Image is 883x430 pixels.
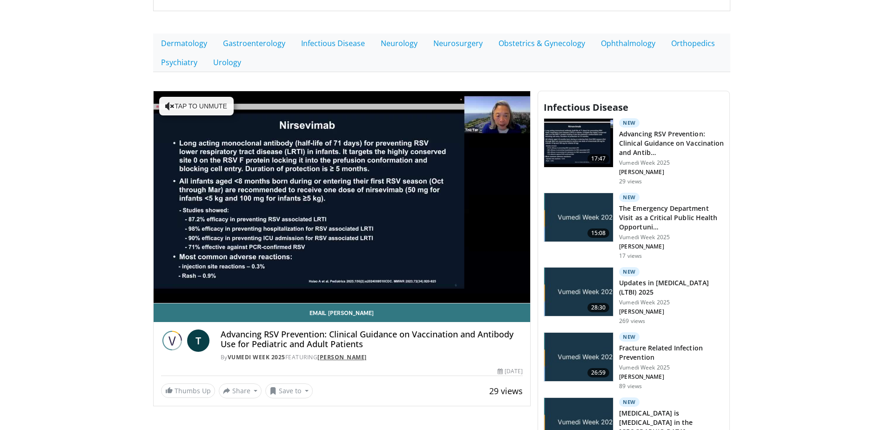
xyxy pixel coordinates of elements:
[619,364,724,371] p: Vumedi Week 2025
[491,34,593,53] a: Obstetrics & Gynecology
[373,34,425,53] a: Neurology
[544,193,724,260] a: 15:08 New The Emergency Department Visit as a Critical Public Health Opportuni… Vumedi Week 2025 ...
[489,385,523,396] span: 29 views
[619,332,640,342] p: New
[161,329,183,352] img: Vumedi Week 2025
[221,329,523,349] h4: Advancing RSV Prevention: Clinical Guidance on Vaccination and Antibody Use for Pediatric and Adu...
[205,53,249,72] a: Urology
[587,228,610,238] span: 15:08
[153,53,205,72] a: Psychiatry
[619,129,724,157] h3: Advancing RSV Prevention: Clinical Guidance on Vaccination and Antib…
[293,34,373,53] a: Infectious Disease
[544,268,613,316] img: 13572674-fd52-486e-95fe-8da471687cb1.jpg.150x105_q85_crop-smart_upscale.jpg
[544,119,613,167] img: 988ae3db-6dea-4bfe-8421-7591ac1d3458.150x105_q85_crop-smart_upscale.jpg
[154,303,531,322] a: Email [PERSON_NAME]
[587,303,610,312] span: 28:30
[587,368,610,377] span: 26:59
[587,154,610,163] span: 17:47
[619,252,642,260] p: 17 views
[187,329,209,352] a: T
[619,373,724,381] p: [PERSON_NAME]
[544,193,613,242] img: 403568cb-218b-455f-bb70-83e836f3d017.jpg.150x105_q85_crop-smart_upscale.jpg
[619,178,642,185] p: 29 views
[619,267,640,276] p: New
[619,234,724,241] p: Vumedi Week 2025
[619,343,724,362] h3: Fracture Related Infection Prevention
[544,101,628,114] span: Infectious Disease
[619,243,724,250] p: [PERSON_NAME]
[425,34,491,53] a: Neurosurgery
[619,397,640,407] p: New
[619,383,642,390] p: 89 views
[619,168,724,176] p: [PERSON_NAME]
[228,353,285,361] a: Vumedi Week 2025
[161,383,215,398] a: Thumbs Up
[265,383,313,398] button: Save to
[619,118,640,128] p: New
[663,34,723,53] a: Orthopedics
[498,367,523,376] div: [DATE]
[221,353,523,362] div: By FEATURING
[593,34,663,53] a: Ophthalmology
[544,118,724,185] a: 17:47 New Advancing RSV Prevention: Clinical Guidance on Vaccination and Antib… Vumedi Week 2025 ...
[619,299,724,306] p: Vumedi Week 2025
[619,193,640,202] p: New
[159,97,234,115] button: Tap to unmute
[317,353,367,361] a: [PERSON_NAME]
[215,34,293,53] a: Gastroenterology
[544,267,724,325] a: 28:30 New Updates in [MEDICAL_DATA] (LTBI) 2025 Vumedi Week 2025 [PERSON_NAME] 269 views
[544,333,613,381] img: 49899af5-2d13-43ff-b0ca-8b42f8fc6325.jpg.150x105_q85_crop-smart_upscale.jpg
[619,308,724,316] p: [PERSON_NAME]
[153,34,215,53] a: Dermatology
[619,204,724,232] h3: The Emergency Department Visit as a Critical Public Health Opportuni…
[619,317,645,325] p: 269 views
[154,91,531,303] video-js: Video Player
[544,332,724,390] a: 26:59 New Fracture Related Infection Prevention Vumedi Week 2025 [PERSON_NAME] 89 views
[219,383,262,398] button: Share
[619,278,724,297] h3: Updates in [MEDICAL_DATA] (LTBI) 2025
[619,159,724,167] p: Vumedi Week 2025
